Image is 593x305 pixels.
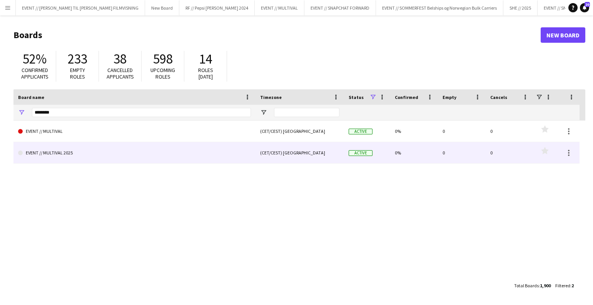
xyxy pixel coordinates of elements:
[16,0,145,15] button: EVENT // [PERSON_NAME] TIL [PERSON_NAME] FILMVISNING
[555,283,570,288] span: Filtered
[304,0,376,15] button: EVENT // SNAPCHAT FORWARD
[438,121,486,142] div: 0
[514,278,551,293] div: :
[150,67,175,80] span: Upcoming roles
[255,0,304,15] button: EVENT // MULTIVAL
[179,0,255,15] button: RF // Pepsi [PERSON_NAME] 2024
[571,283,574,288] span: 2
[68,50,87,67] span: 233
[390,142,438,163] div: 0%
[443,94,456,100] span: Empty
[585,2,590,7] span: 20
[555,278,574,293] div: :
[349,94,364,100] span: Status
[18,94,44,100] span: Board name
[18,142,251,164] a: EVENT // MULTIVAL 2025
[503,0,538,15] button: SHE // 2025
[260,94,282,100] span: Timezone
[376,0,503,15] button: EVENT // SOMMERFEST Belships og Norwegian Bulk Carriers
[580,3,589,12] a: 20
[486,142,533,163] div: 0
[274,108,339,117] input: Timezone Filter Input
[153,50,173,67] span: 598
[540,283,551,288] span: 1,900
[145,0,179,15] button: New Board
[390,121,438,142] div: 0%
[18,109,25,116] button: Open Filter Menu
[23,50,47,67] span: 52%
[438,142,486,163] div: 0
[541,27,585,43] a: New Board
[260,109,267,116] button: Open Filter Menu
[490,94,507,100] span: Cancels
[32,108,251,117] input: Board name Filter Input
[256,121,344,142] div: (CET/CEST) [GEOGRAPHIC_DATA]
[198,67,213,80] span: Roles [DATE]
[486,121,533,142] div: 0
[70,67,85,80] span: Empty roles
[18,121,251,142] a: EVENT // MULTIVAL
[199,50,212,67] span: 14
[349,129,373,134] span: Active
[256,142,344,163] div: (CET/CEST) [GEOGRAPHIC_DATA]
[13,29,541,41] h1: Boards
[107,67,134,80] span: Cancelled applicants
[21,67,48,80] span: Confirmed applicants
[395,94,418,100] span: Confirmed
[514,283,539,288] span: Total Boards
[349,150,373,156] span: Active
[114,50,127,67] span: 38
